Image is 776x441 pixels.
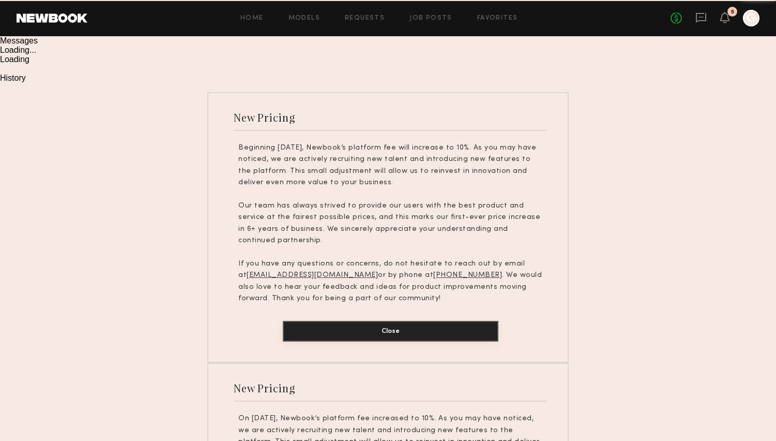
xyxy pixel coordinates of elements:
[234,110,295,124] div: New Pricing
[433,272,502,278] u: [PHONE_NUMBER]
[477,15,518,22] a: Favorites
[731,9,734,15] div: 5
[283,321,498,342] button: Close
[288,15,320,22] a: Models
[409,15,452,22] a: Job Posts
[238,200,542,247] p: Our team has always strived to provide our users with the best product and service at the fairest...
[238,258,542,305] p: If you have any questions or concerns, do not hesitate to reach out by email at or by phone at . ...
[743,10,759,26] a: G
[345,15,385,22] a: Requests
[240,15,264,22] a: Home
[238,142,542,189] p: Beginning [DATE], Newbook’s platform fee will increase to 10%. As you may have noticed, we are ac...
[247,272,378,278] u: [EMAIL_ADDRESS][DOMAIN_NAME]
[234,381,295,395] div: New Pricing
